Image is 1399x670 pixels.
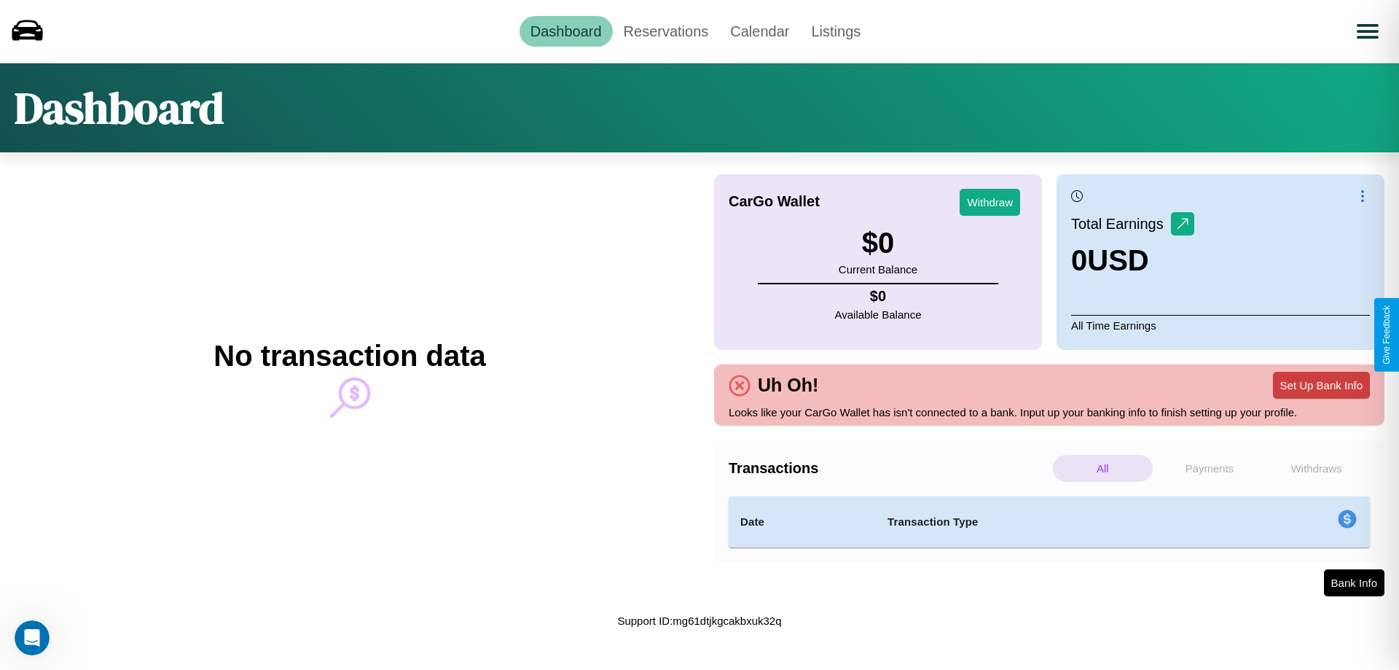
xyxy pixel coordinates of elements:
[729,460,1049,477] h4: Transactions
[729,193,820,210] h4: CarGo Wallet
[1266,455,1366,482] p: Withdraws
[1071,244,1194,277] h3: 0 USD
[15,78,224,138] h1: Dashboard
[740,513,864,531] h4: Date
[887,513,1218,531] h4: Transaction Type
[1071,315,1370,335] p: All Time Earnings
[729,402,1370,422] p: Looks like your CarGo Wallet has isn't connected to a bank. Input up your banking info to finish ...
[1324,569,1384,596] button: Bank Info
[213,340,485,373] h2: No transaction data
[729,496,1370,548] table: simple table
[1160,455,1260,482] p: Payments
[1053,455,1153,482] p: All
[960,189,1020,216] button: Withdraw
[839,227,917,260] h3: $ 0
[15,620,50,655] iframe: Intercom live chat
[613,16,720,47] a: Reservations
[1273,372,1370,399] button: Set Up Bank Info
[1347,11,1388,52] button: Open menu
[617,611,781,631] p: Support ID: mg61dtjkgcakbxuk32q
[839,260,917,279] p: Current Balance
[800,16,871,47] a: Listings
[835,305,922,324] p: Available Balance
[1382,305,1392,365] div: Give Feedback
[1071,211,1171,237] p: Total Earnings
[520,16,613,47] a: Dashboard
[835,288,922,305] h4: $ 0
[719,16,800,47] a: Calendar
[751,375,826,396] h4: Uh Oh!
